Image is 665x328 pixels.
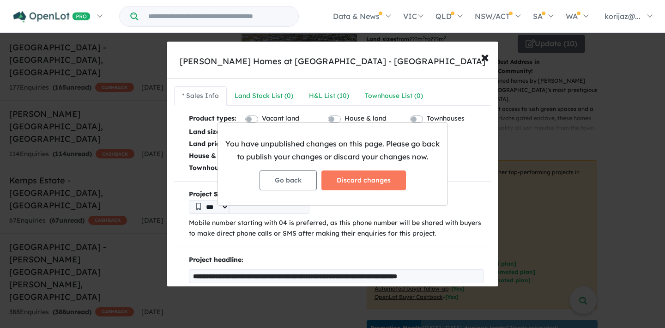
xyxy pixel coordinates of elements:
button: Discard changes [321,170,406,190]
input: Try estate name, suburb, builder or developer [140,6,296,26]
button: Go back [260,170,317,190]
img: Openlot PRO Logo White [13,11,91,23]
p: You have unpublished changes on this page. Please go back to publish your changes or discard your... [225,138,440,163]
span: korijaz@... [605,12,641,21]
